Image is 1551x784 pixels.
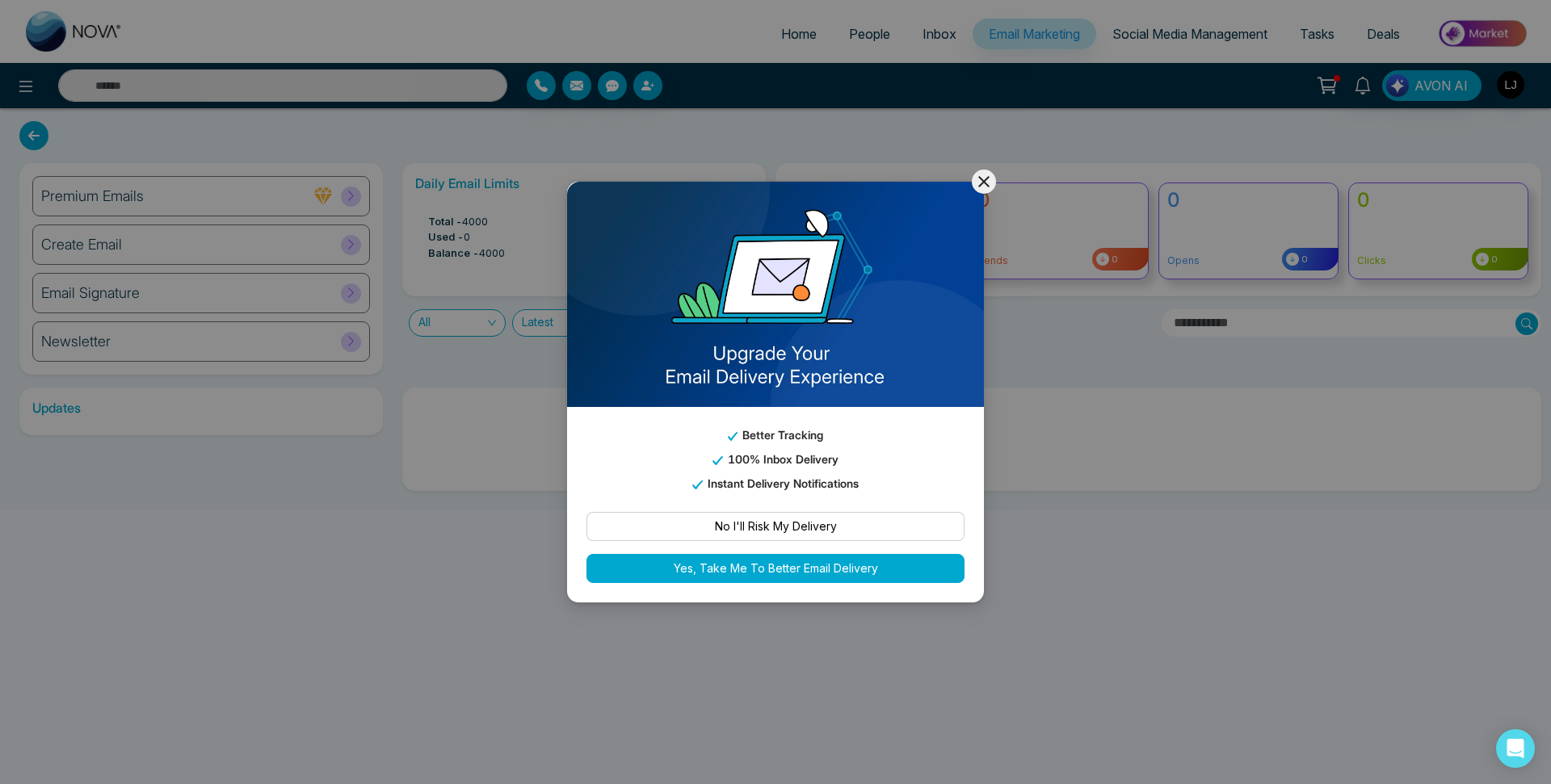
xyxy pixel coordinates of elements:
[586,475,965,493] p: Instant Delivery Notifications
[567,182,984,408] img: email_template_bg.png
[728,432,738,441] img: tick_email_template.svg
[692,480,702,489] img: tick_email_template.svg
[586,451,965,468] p: 100% Inbox Delivery
[1496,729,1535,768] div: Open Intercom Messenger
[712,456,722,465] img: tick_email_template.svg
[586,512,965,541] button: No I'll Risk My Delivery
[586,554,965,583] button: Yes, Take Me To Better Email Delivery
[586,426,965,444] p: Better Tracking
